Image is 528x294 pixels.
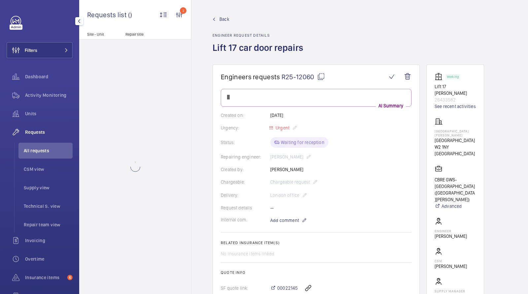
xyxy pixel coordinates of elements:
[25,256,73,262] span: Overtime
[7,42,73,58] button: Filters
[25,129,73,135] span: Requests
[25,92,73,98] span: Activity Monitoring
[213,33,307,38] h2: Engineer request details
[24,166,73,172] span: CSM view
[221,73,280,81] span: Engineers requests
[79,32,123,37] p: Site - Unit
[435,96,476,103] p: 26433582
[447,76,459,78] p: Working
[435,176,476,203] p: CBRE GWS- [GEOGRAPHIC_DATA] ([GEOGRAPHIC_DATA][PERSON_NAME])
[435,144,476,157] p: W2 1NY [GEOGRAPHIC_DATA]
[270,285,298,291] a: 00022145
[24,221,73,228] span: Repair team view
[281,73,325,81] span: R25-12060
[25,73,73,80] span: Dashboard
[219,16,229,22] span: Back
[67,275,73,280] span: 6
[221,240,412,245] h2: Related insurance item(s)
[25,274,65,281] span: Insurance items
[24,184,73,191] span: Supply view
[435,263,467,270] p: [PERSON_NAME]
[435,73,445,81] img: elevator.svg
[25,110,73,117] span: Units
[25,47,37,54] span: Filters
[24,147,73,154] span: All requests
[435,83,476,96] p: Lift 17 [PERSON_NAME]
[376,102,406,109] p: AI Summary
[435,229,467,233] p: Engineer
[435,259,467,263] p: CSM
[277,285,298,291] span: 00022145
[435,103,476,110] a: See recent activities
[221,270,412,275] h2: Quote info
[435,289,476,293] p: Supply manager
[435,233,467,239] p: [PERSON_NAME]
[270,217,299,224] span: Add comment
[435,203,476,209] a: Advanced
[435,137,476,144] p: [GEOGRAPHIC_DATA]
[125,32,169,37] p: Repair title
[213,42,307,64] h1: Lift 17 car door repairs
[435,129,476,137] p: [GEOGRAPHIC_DATA][PERSON_NAME]
[25,237,73,244] span: Invoicing
[24,203,73,209] span: Technical S. view
[87,11,128,19] span: Requests list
